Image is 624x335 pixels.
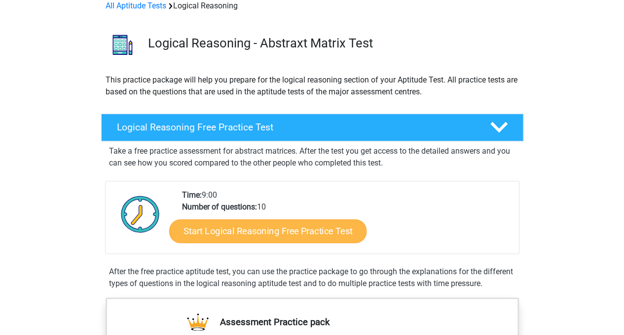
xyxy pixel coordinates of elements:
[175,189,518,253] div: 9:00 10
[117,122,474,133] h4: Logical Reasoning Free Practice Test
[182,190,202,200] b: Time:
[109,145,515,169] p: Take a free practice assessment for abstract matrices. After the test you get access to the detai...
[148,36,515,51] h3: Logical Reasoning - Abstraxt Matrix Test
[105,266,519,290] div: After the free practice aptitude test, you can use the practice package to go through the explana...
[182,202,257,211] b: Number of questions:
[169,219,367,243] a: Start Logical Reasoning Free Practice Test
[97,114,527,141] a: Logical Reasoning Free Practice Test
[106,1,166,10] a: All Aptitude Tests
[106,74,519,98] p: This practice package will help you prepare for the logical reasoning section of your Aptitude Te...
[102,24,144,66] img: logical reasoning
[115,189,165,239] img: Clock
